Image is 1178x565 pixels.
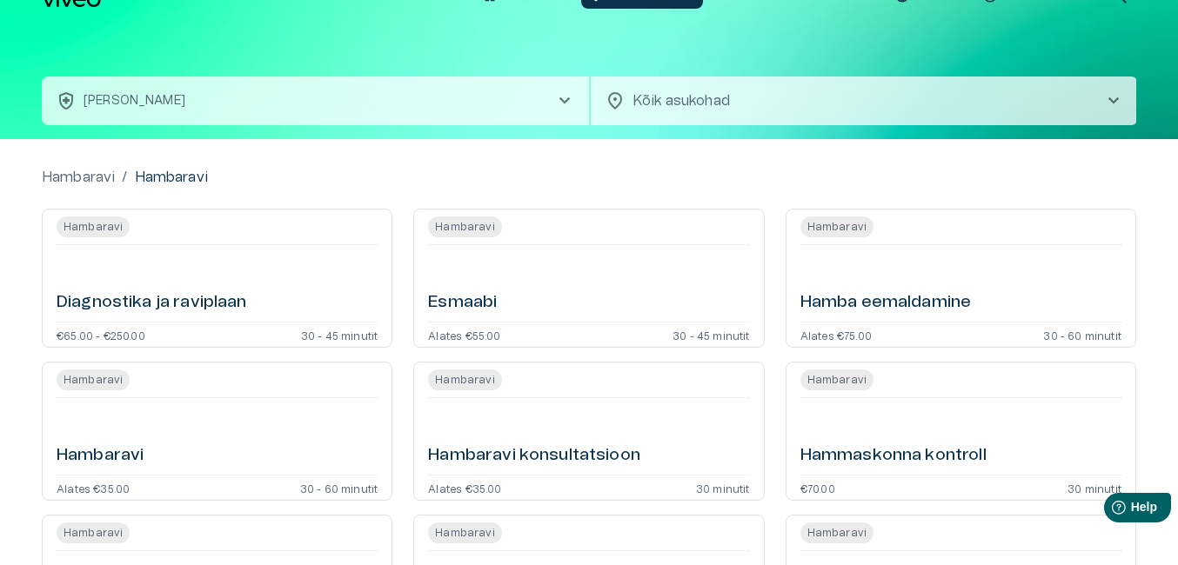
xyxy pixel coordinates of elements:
p: [PERSON_NAME] [84,92,185,110]
iframe: Help widget launcher [1042,486,1178,535]
span: Hambaravi [57,216,130,237]
p: Kõik asukohad [633,90,1075,111]
p: Alates €55.00 [428,329,500,340]
p: Alates €35.00 [428,482,501,493]
span: Hambaravi [800,216,873,237]
p: Alates €35.00 [57,482,130,493]
a: Open service booking details [786,362,1136,501]
span: Hambaravi [800,522,873,543]
h6: Esmaabi [428,291,497,315]
span: Hambaravi [428,522,501,543]
a: Open service booking details [413,362,764,501]
p: Alates €75.00 [800,329,872,340]
a: Hambaravi [42,167,115,188]
a: Open service booking details [42,362,392,501]
span: chevron_right [1103,90,1124,111]
span: chevron_right [554,90,575,111]
span: Hambaravi [800,369,873,390]
p: Hambaravi [135,167,208,188]
a: Open service booking details [786,209,1136,348]
span: location_on [605,90,626,111]
p: 30 - 60 minutit [300,482,378,493]
h6: Hamba eemaldamine [800,291,972,315]
p: €70.00 [800,482,835,493]
button: health_and_safety[PERSON_NAME]chevron_right [42,76,589,125]
span: Hambaravi [57,369,130,390]
h6: Hambaravi konsultatsioon [428,444,640,468]
span: Hambaravi [428,369,501,390]
h6: Hambaravi [57,444,144,468]
p: / [122,167,127,188]
h6: Diagnostika ja raviplaan [57,291,247,315]
a: Open service booking details [42,209,392,348]
p: €65.00 - €250.00 [57,329,145,340]
p: 30 minutit [1068,482,1121,493]
p: 30 - 60 minutit [1043,329,1121,340]
a: Open service booking details [413,209,764,348]
p: 30 - 45 minutit [301,329,378,340]
span: Hambaravi [57,522,130,543]
p: 30 - 45 minutit [673,329,750,340]
p: 30 minutit [696,482,750,493]
span: Hambaravi [428,216,501,237]
span: health_and_safety [56,90,77,111]
h6: Hammaskonna kontroll [800,444,987,468]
